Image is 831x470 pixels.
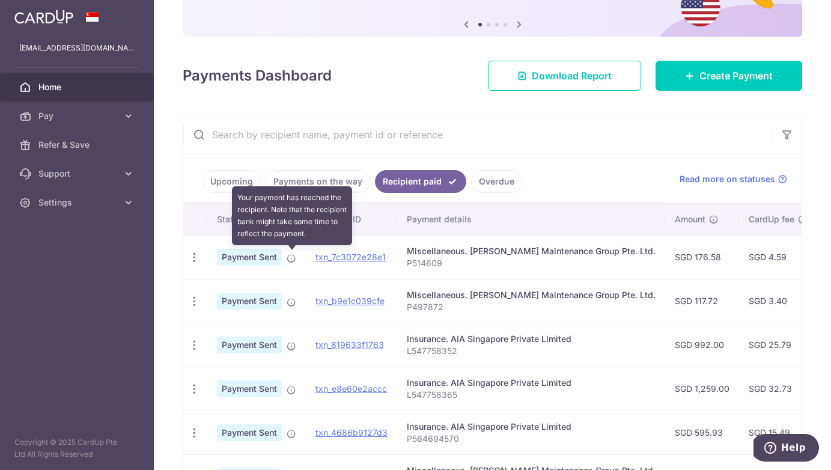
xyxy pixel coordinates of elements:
[183,115,773,154] input: Search by recipient name, payment id or reference
[202,170,261,193] a: Upcoming
[532,69,612,83] span: Download Report
[407,433,656,445] p: P564694570
[407,245,656,257] div: Miscellaneous. [PERSON_NAME] Maintenance Group Pte. Ltd.
[675,213,705,225] span: Amount
[753,434,819,464] iframe: Opens a widget where you can find more information
[375,170,466,193] a: Recipient paid
[739,410,817,454] td: SGD 15.49
[38,110,118,122] span: Pay
[739,367,817,410] td: SGD 32.73
[217,337,282,353] span: Payment Sent
[38,197,118,209] span: Settings
[749,213,794,225] span: CardUp fee
[739,279,817,323] td: SGD 3.40
[14,10,73,24] img: CardUp
[217,293,282,310] span: Payment Sent
[488,61,641,91] a: Download Report
[183,65,332,87] h4: Payments Dashboard
[315,340,384,350] a: txn_819633f1763
[407,289,656,301] div: Miscellaneous. [PERSON_NAME] Maintenance Group Pte. Ltd.
[407,301,656,313] p: P497872
[656,61,802,91] a: Create Payment
[19,42,135,54] p: [EMAIL_ADDRESS][DOMAIN_NAME]
[680,173,787,185] a: Read more on statuses
[407,389,656,401] p: L547758365
[471,170,522,193] a: Overdue
[217,424,282,441] span: Payment Sent
[407,377,656,389] div: Insurance. AIA Singapore Private Limited
[315,252,386,262] a: txn_7c3072e28e1
[266,170,370,193] a: Payments on the way
[38,168,118,180] span: Support
[217,380,282,397] span: Payment Sent
[315,383,387,394] a: txn_e8e60e2accc
[315,427,388,438] a: txn_4686b9127d3
[680,173,775,185] span: Read more on statuses
[665,235,739,279] td: SGD 176.58
[315,296,385,306] a: txn_b9e1c039cfe
[232,186,352,245] div: Your payment has reached the recipient. Note that the recipient bank might take some time to refl...
[217,249,282,266] span: Payment Sent
[739,235,817,279] td: SGD 4.59
[407,345,656,357] p: L547758352
[38,139,118,151] span: Refer & Save
[665,410,739,454] td: SGD 595.93
[665,279,739,323] td: SGD 117.72
[407,421,656,433] div: Insurance. AIA Singapore Private Limited
[397,204,665,235] th: Payment details
[665,367,739,410] td: SGD 1,259.00
[217,213,243,225] span: Status
[407,257,656,269] p: P514609
[665,323,739,367] td: SGD 992.00
[38,81,118,93] span: Home
[699,69,773,83] span: Create Payment
[739,323,817,367] td: SGD 25.79
[407,333,656,345] div: Insurance. AIA Singapore Private Limited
